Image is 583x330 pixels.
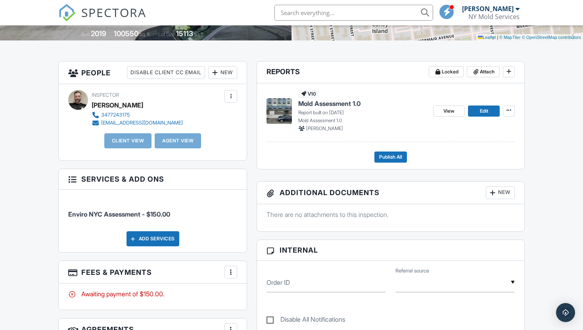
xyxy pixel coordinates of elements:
[58,4,76,21] img: The Best Home Inspection Software - Spectora
[81,4,146,21] span: SPECTORA
[140,31,151,37] span: sq. ft.
[556,303,575,322] div: Open Intercom Messenger
[486,186,515,199] div: New
[176,29,193,38] div: 15113
[208,66,237,79] div: New
[92,111,183,119] a: 3477243175
[59,169,247,190] h3: Services & Add ons
[127,66,205,79] div: Disable Client CC Email
[68,210,170,218] span: Enviro NYC Assessment - $150.00
[92,119,183,127] a: [EMAIL_ADDRESS][DOMAIN_NAME]
[468,13,520,21] div: NY Mold Services
[274,5,433,21] input: Search everything...
[522,35,581,40] a: © OpenStreetMap contributors
[158,31,175,37] span: Lot Size
[499,35,521,40] a: © MapTiler
[478,35,496,40] a: Leaflet
[127,231,179,246] div: Add Services
[114,29,138,38] div: 100550
[267,278,290,287] label: Order ID
[257,182,524,204] h3: Additional Documents
[497,35,498,40] span: |
[68,196,237,225] li: Service: Enviro NYC Assessment
[395,267,429,274] label: Referral source
[81,31,90,37] span: Built
[267,210,515,219] p: There are no attachments to this inspection.
[58,11,146,27] a: SPECTORA
[101,120,183,126] div: [EMAIL_ADDRESS][DOMAIN_NAME]
[101,112,130,118] div: 3477243175
[257,240,524,261] h3: Internal
[462,5,514,13] div: [PERSON_NAME]
[68,290,237,298] div: Awaiting payment of $150.00.
[92,92,119,98] span: Inspector
[92,99,143,111] div: [PERSON_NAME]
[194,31,204,37] span: sq.ft.
[59,261,247,284] h3: Fees & Payments
[91,29,106,38] div: 2019
[59,61,247,84] h3: People
[267,316,345,326] label: Disable All Notifications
